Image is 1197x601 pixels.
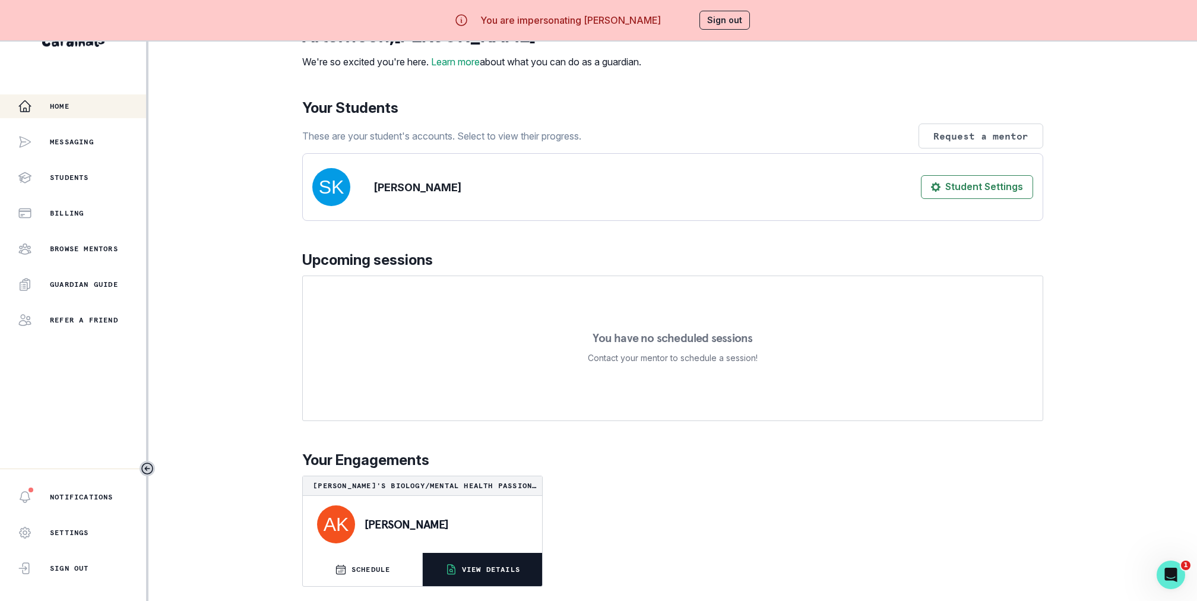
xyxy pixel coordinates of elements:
p: Home [50,102,69,111]
button: Student Settings [921,175,1033,199]
p: You are impersonating [PERSON_NAME] [480,13,661,27]
p: Browse Mentors [50,244,118,254]
p: VIEW DETAILS [462,565,520,574]
p: Billing [50,208,84,218]
p: Guardian Guide [50,280,118,289]
iframe: Intercom live chat [1157,561,1185,589]
button: Toggle sidebar [140,461,155,476]
p: Upcoming sessions [302,249,1043,271]
p: [PERSON_NAME] [365,518,523,530]
p: Notifications [50,492,113,502]
p: These are your student's accounts. Select to view their progress. [302,129,581,143]
button: Request a mentor [919,124,1043,148]
p: Messaging [50,137,94,147]
p: [PERSON_NAME] [374,179,461,195]
p: You have no scheduled sessions [593,332,752,344]
p: Settings [50,528,89,537]
p: Refer a friend [50,315,118,325]
p: Students [50,173,89,182]
p: We're so excited you're here. about what you can do as a guardian. [302,55,641,69]
button: SCHEDULE [303,553,422,586]
p: Your Students [302,97,1043,119]
img: svg [312,168,350,206]
p: Sign Out [50,564,89,573]
span: 1 [1181,561,1190,570]
p: [PERSON_NAME]'s Biology/Mental Health Passion Project [308,481,537,491]
p: Your Engagements [302,450,1043,471]
button: Sign out [699,11,750,30]
button: VIEW DETAILS [423,553,542,586]
p: SCHEDULE [351,565,391,574]
a: Learn more [431,56,480,68]
p: Contact your mentor to schedule a session! [588,351,758,365]
img: svg [317,505,355,543]
p: afternoon , [PERSON_NAME] [302,24,641,48]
